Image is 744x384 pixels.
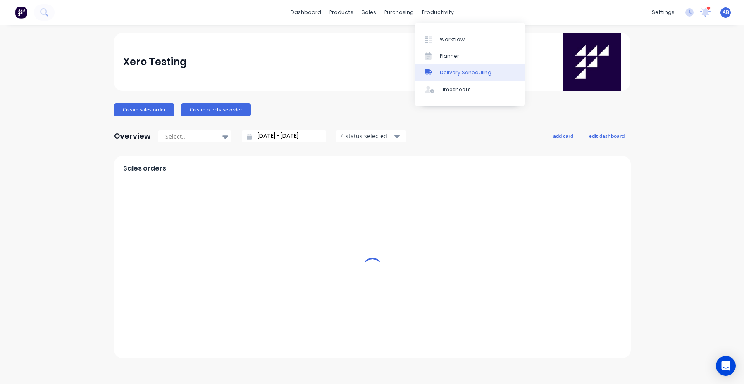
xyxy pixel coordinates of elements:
[723,9,729,16] span: AB
[415,48,525,64] a: Planner
[563,33,621,91] img: Xero Testing
[440,52,459,60] div: Planner
[440,36,465,43] div: Workflow
[358,6,380,19] div: sales
[415,81,525,98] a: Timesheets
[548,130,579,141] button: add card
[584,130,630,141] button: edit dashboard
[336,130,406,142] button: 4 status selected
[286,6,325,19] a: dashboard
[15,6,27,19] img: Factory
[648,6,679,19] div: settings
[114,103,174,116] button: Create sales order
[380,6,418,19] div: purchasing
[123,164,166,173] span: Sales orders
[325,6,358,19] div: products
[114,128,151,145] div: Overview
[415,31,525,47] a: Workflow
[181,103,251,116] button: Create purchase order
[123,54,187,70] div: Xero Testing
[440,69,491,76] div: Delivery Scheduling
[418,6,458,19] div: productivity
[440,86,471,93] div: Timesheets
[341,132,393,140] div: 4 status selected
[716,356,736,376] div: Open Intercom Messenger
[415,64,525,81] a: Delivery Scheduling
